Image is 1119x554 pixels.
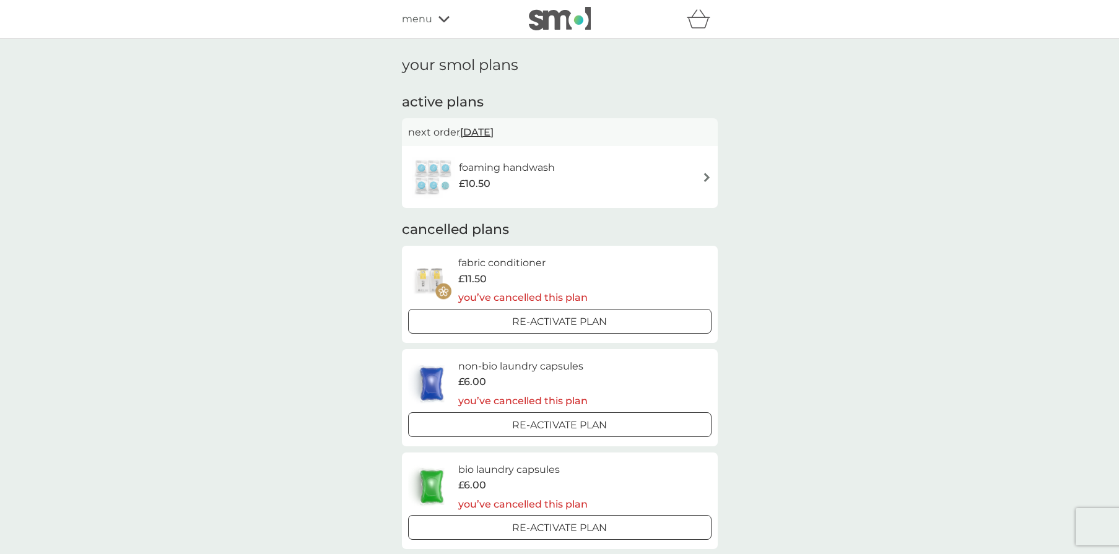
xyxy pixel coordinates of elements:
[402,93,718,112] h2: active plans
[458,374,486,390] span: £6.00
[408,309,712,334] button: Re-activate Plan
[402,56,718,74] h1: your smol plans
[402,11,432,27] span: menu
[408,259,451,302] img: fabric conditioner
[408,124,712,141] p: next order
[529,7,591,30] img: smol
[458,290,588,306] p: you’ve cancelled this plan
[458,462,588,478] h6: bio laundry capsules
[408,155,459,199] img: foaming handwash
[408,515,712,540] button: Re-activate Plan
[408,362,455,405] img: non-bio laundry capsules
[512,314,607,330] p: Re-activate Plan
[458,393,588,409] p: you’ve cancelled this plan
[458,496,588,513] p: you’ve cancelled this plan
[402,220,718,240] h2: cancelled plans
[458,255,588,271] h6: fabric conditioner
[512,417,607,433] p: Re-activate Plan
[408,465,455,508] img: bio laundry capsules
[460,120,494,144] span: [DATE]
[702,173,712,182] img: arrow right
[458,271,487,287] span: £11.50
[458,358,588,374] h6: non-bio laundry capsules
[512,520,607,536] p: Re-activate Plan
[458,477,486,493] span: £6.00
[408,412,712,437] button: Re-activate Plan
[459,176,490,192] span: £10.50
[687,7,718,32] div: basket
[459,160,555,176] h6: foaming handwash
